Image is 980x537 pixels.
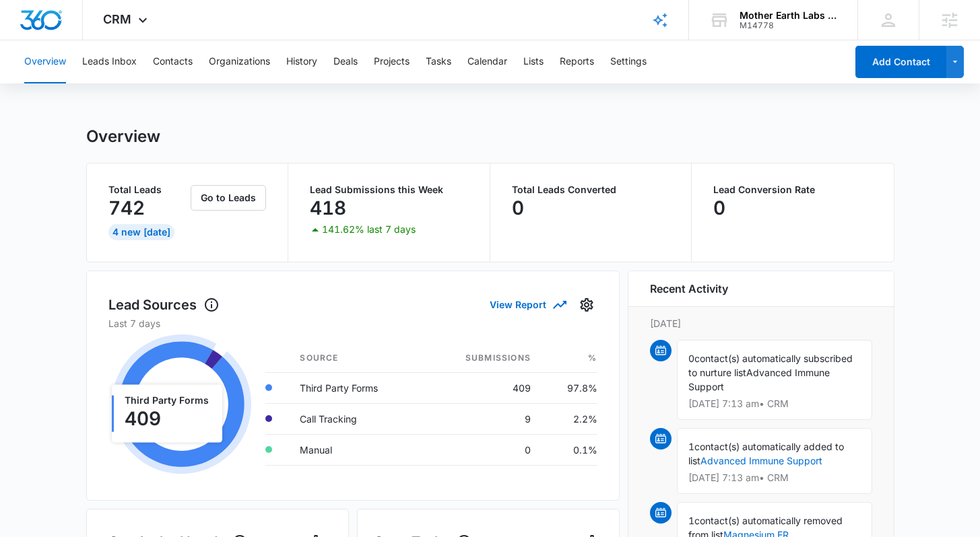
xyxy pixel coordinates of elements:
h6: Recent Activity [650,281,728,297]
button: Go to Leads [191,185,266,211]
span: contact(s) automatically subscribed to nurture list [688,353,853,378]
button: Settings [610,40,647,83]
p: Lead Submissions this Week [310,185,468,194]
button: Calendar [467,40,507,83]
span: 1 [688,441,694,452]
p: 418 [310,197,346,219]
td: 97.8% [542,372,597,403]
p: Last 7 days [108,316,597,330]
p: Lead Conversion Rate [713,185,872,194]
span: CRM [103,12,131,26]
p: 0 [512,197,524,219]
button: Leads Inbox [82,40,137,83]
p: Total Leads [108,185,189,194]
button: Settings [576,294,597,316]
td: 409 [424,372,542,403]
th: % [542,344,597,373]
div: 4 New [DATE] [108,224,174,240]
button: History [286,40,317,83]
td: 2.2% [542,403,597,434]
p: 141.62% last 7 days [322,225,416,234]
td: 0.1% [542,434,597,465]
button: Deals [333,40,358,83]
button: Projects [374,40,410,83]
span: contact(s) automatically added to list [688,441,844,466]
td: Manual [289,434,424,465]
th: Source [289,344,424,373]
td: Third Party Forms [289,372,424,403]
a: Go to Leads [191,192,266,203]
button: View Report [490,293,565,316]
span: 0 [688,353,694,364]
a: Advanced Immune Support [700,455,822,466]
p: 742 [108,197,145,219]
div: account name [740,10,838,21]
td: 9 [424,403,542,434]
p: [DATE] 7:13 am • CRM [688,473,861,482]
p: [DATE] 7:13 am • CRM [688,399,861,408]
div: account id [740,21,838,30]
p: Total Leads Converted [512,185,670,194]
td: Call Tracking [289,403,424,434]
button: Lists [523,40,544,83]
button: Tasks [426,40,451,83]
h1: Overview [86,127,160,147]
th: Submissions [424,344,542,373]
button: Add Contact [855,46,946,78]
p: [DATE] [650,316,872,330]
button: Contacts [153,40,193,83]
span: Advanced Immune Support [688,367,830,392]
span: 1 [688,515,694,526]
button: Organizations [209,40,270,83]
p: 0 [713,197,725,219]
button: Overview [24,40,66,83]
button: Reports [560,40,594,83]
td: 0 [424,434,542,465]
h1: Lead Sources [108,295,220,315]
